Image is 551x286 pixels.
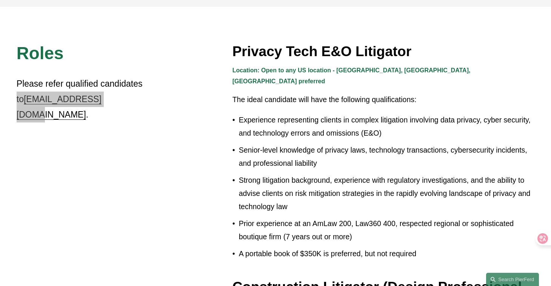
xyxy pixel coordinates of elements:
[239,144,535,170] p: Senior-level knowledge of privacy laws, technology transactions, cybersecurity incidents, and pro...
[239,247,535,260] p: A portable book of $350K is preferred, but not required
[232,43,535,60] h3: Privacy Tech E&O Litigator
[239,113,535,140] p: Experience representing clients in complex litigation involving data privacy, cyber security, and...
[17,44,64,63] span: Roles
[232,67,472,84] strong: Location: Open to any US location - [GEOGRAPHIC_DATA], [GEOGRAPHIC_DATA], [GEOGRAPHIC_DATA] prefe...
[239,174,535,213] p: Strong litigation background, experience with regulatory investigations, and the ability to advis...
[232,93,535,106] p: The ideal candidate will have the following qualifications:
[486,273,539,286] a: Search this site
[17,76,168,123] p: Please refer qualified candidates to .
[17,94,102,119] a: [EMAIL_ADDRESS][DOMAIN_NAME]
[239,217,535,243] p: Prior experience at an AmLaw 200, Law360 400, respected regional or sophisticated boutique firm (...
